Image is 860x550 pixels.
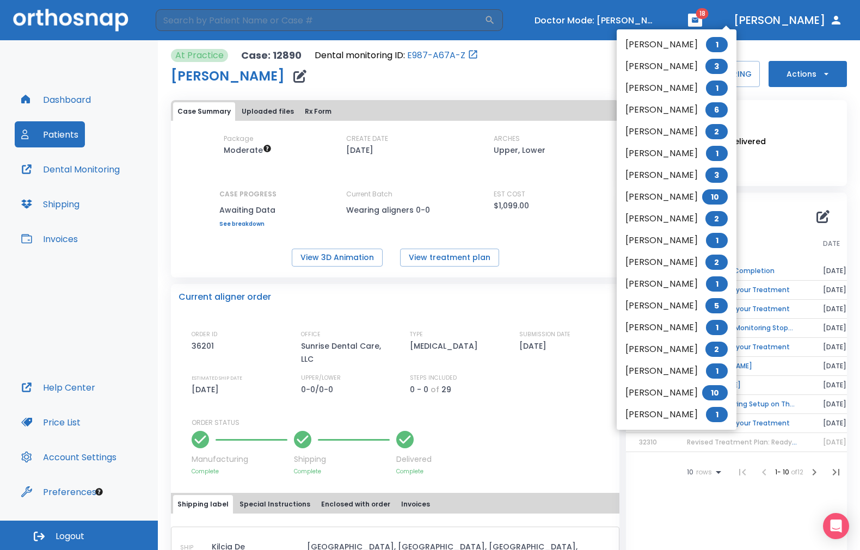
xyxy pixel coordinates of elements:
span: 2 [705,211,728,226]
div: Open Intercom Messenger [823,513,849,539]
li: [PERSON_NAME] [617,164,736,186]
li: [PERSON_NAME] [617,55,736,77]
li: [PERSON_NAME] [617,317,736,338]
span: 1 [706,320,728,335]
span: 1 [706,363,728,379]
li: [PERSON_NAME] [617,208,736,230]
span: 1 [706,146,728,161]
span: 6 [705,102,728,118]
li: [PERSON_NAME] [617,295,736,317]
span: 1 [706,81,728,96]
li: [PERSON_NAME] [617,251,736,273]
span: 2 [705,342,728,357]
li: [PERSON_NAME] [617,186,736,208]
li: [PERSON_NAME] [617,99,736,121]
li: [PERSON_NAME] [617,34,736,55]
span: 2 [705,255,728,270]
span: 1 [706,276,728,292]
li: [PERSON_NAME] [617,382,736,404]
li: [PERSON_NAME] [617,230,736,251]
li: [PERSON_NAME] [617,273,736,295]
span: 3 [705,59,728,74]
span: 10 [702,385,728,400]
li: [PERSON_NAME] [617,143,736,164]
li: [PERSON_NAME] [617,121,736,143]
span: 3 [705,168,728,183]
li: [PERSON_NAME] [617,338,736,360]
li: [PERSON_NAME] [617,77,736,99]
span: 5 [705,298,728,313]
li: [PERSON_NAME] [617,404,736,425]
span: 10 [702,189,728,205]
span: 2 [705,124,728,139]
span: 1 [706,233,728,248]
span: 1 [706,37,728,52]
li: [PERSON_NAME] [617,360,736,382]
span: 1 [706,407,728,422]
